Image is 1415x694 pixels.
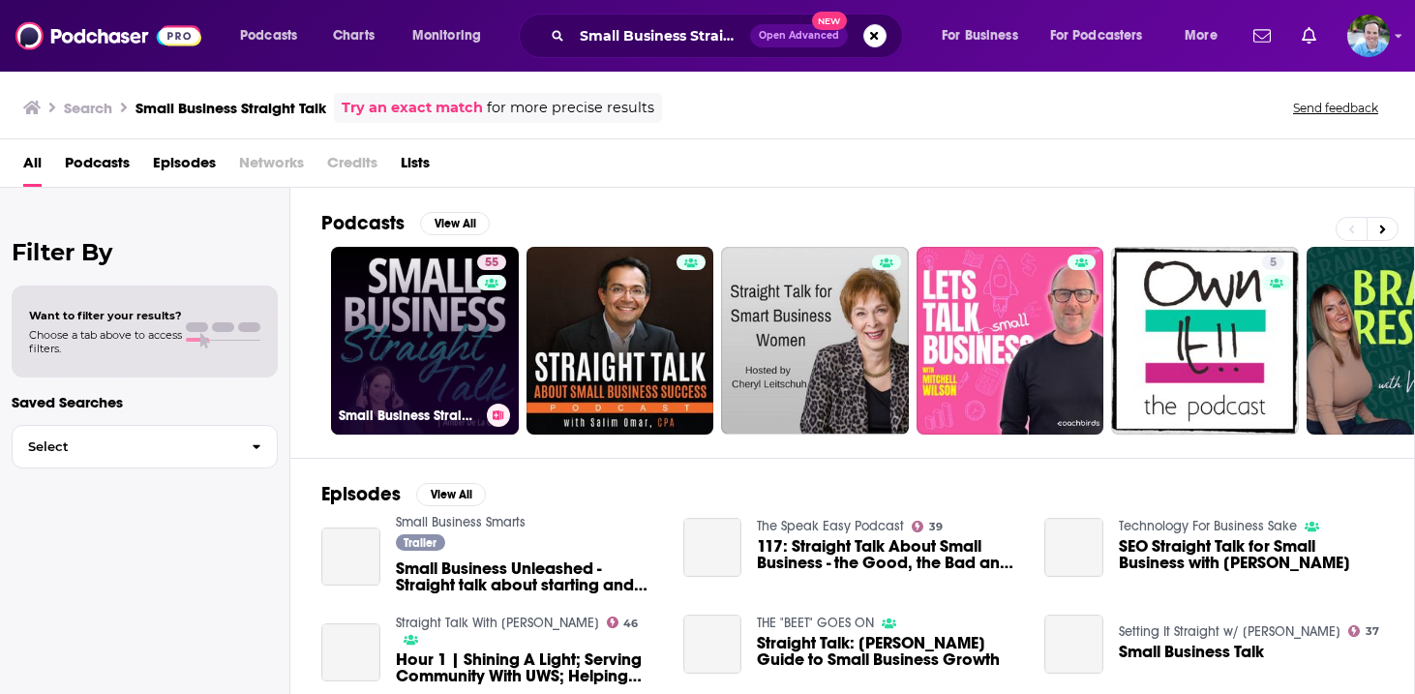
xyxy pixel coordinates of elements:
[572,20,750,51] input: Search podcasts, credits, & more...
[13,440,236,453] span: Select
[1119,538,1383,571] a: SEO Straight Talk for Small Business with Aaron Wall
[327,147,377,187] span: Credits
[1294,19,1324,52] a: Show notifications dropdown
[912,521,943,532] a: 39
[320,20,386,51] a: Charts
[477,255,506,270] a: 55
[1347,15,1390,57] img: User Profile
[331,247,519,435] a: 55Small Business Straight Talk | Productivity, Time Management, Mindset, & Business Strategies
[485,254,498,273] span: 55
[321,482,486,506] a: EpisodesView All
[12,238,278,266] h2: Filter By
[12,425,278,468] button: Select
[1119,644,1264,660] a: Small Business Talk
[1119,623,1340,640] a: Setting It Straight w/ Ms. Gray
[1347,15,1390,57] span: Logged in as johnnemo
[683,518,742,577] a: 117: Straight Talk About Small Business - the Good, the Bad and the Ugly
[135,99,326,117] h3: Small Business Straight Talk
[1171,20,1242,51] button: open menu
[420,212,490,235] button: View All
[342,97,483,119] a: Try an exact match
[812,12,847,30] span: New
[239,147,304,187] span: Networks
[929,523,943,531] span: 39
[683,615,742,674] a: Straight Talk: Michelle Peth's Guide to Small Business Growth
[396,514,526,530] a: Small Business Smarts
[757,635,1021,668] a: Straight Talk: Michelle Peth's Guide to Small Business Growth
[1044,518,1103,577] a: SEO Straight Talk for Small Business with Aaron Wall
[757,518,904,534] a: The Speak Easy Podcast
[1119,538,1383,571] span: SEO Straight Talk for Small Business with [PERSON_NAME]
[1038,20,1171,51] button: open menu
[399,20,506,51] button: open menu
[623,619,638,628] span: 46
[1119,518,1297,534] a: Technology For Business Sake
[65,147,130,187] a: Podcasts
[1050,22,1143,49] span: For Podcasters
[757,538,1021,571] a: 117: Straight Talk About Small Business - the Good, the Bad and the Ugly
[321,482,401,506] h2: Episodes
[1347,15,1390,57] button: Show profile menu
[396,651,660,684] a: Hour 1 | Shining A Light; Serving Community With UWS; Helping Vets Through Pets; Volunteering For...
[321,211,405,235] h2: Podcasts
[29,309,182,322] span: Want to filter your results?
[1262,255,1284,270] a: 5
[396,560,660,593] span: Small Business Unleashed - Straight talk about starting and growing a small business in [DATE] ec...
[321,623,380,682] a: Hour 1 | Shining A Light; Serving Community With UWS; Helping Vets Through Pets; Volunteering For...
[396,615,599,631] a: Straight Talk With Bill Frady
[1366,627,1379,636] span: 37
[64,99,112,117] h3: Search
[942,22,1018,49] span: For Business
[29,328,182,355] span: Choose a tab above to access filters.
[412,22,481,49] span: Monitoring
[1348,625,1379,637] a: 37
[759,31,839,41] span: Open Advanced
[1246,19,1279,52] a: Show notifications dropdown
[321,528,380,587] a: Small Business Unleashed - Straight talk about starting and growing a small business in today’s e...
[396,560,660,593] a: Small Business Unleashed - Straight talk about starting and growing a small business in today’s e...
[757,615,874,631] a: THE "BEET" GOES ON
[321,211,490,235] a: PodcastsView All
[153,147,216,187] a: Episodes
[240,22,297,49] span: Podcasts
[607,617,639,628] a: 46
[23,147,42,187] a: All
[226,20,322,51] button: open menu
[928,20,1042,51] button: open menu
[1111,247,1299,435] a: 5
[1044,615,1103,674] a: Small Business Talk
[757,635,1021,668] span: Straight Talk: [PERSON_NAME] Guide to Small Business Growth
[1185,22,1218,49] span: More
[12,393,278,411] p: Saved Searches
[404,537,437,549] span: Trailer
[1287,100,1384,116] button: Send feedback
[15,17,201,54] img: Podchaser - Follow, Share and Rate Podcasts
[401,147,430,187] a: Lists
[1270,254,1277,273] span: 5
[750,24,848,47] button: Open AdvancedNew
[487,97,654,119] span: for more precise results
[416,483,486,506] button: View All
[537,14,921,58] div: Search podcasts, credits, & more...
[339,407,479,424] h3: Small Business Straight Talk | Productivity, Time Management, Mindset, & Business Strategies
[333,22,375,49] span: Charts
